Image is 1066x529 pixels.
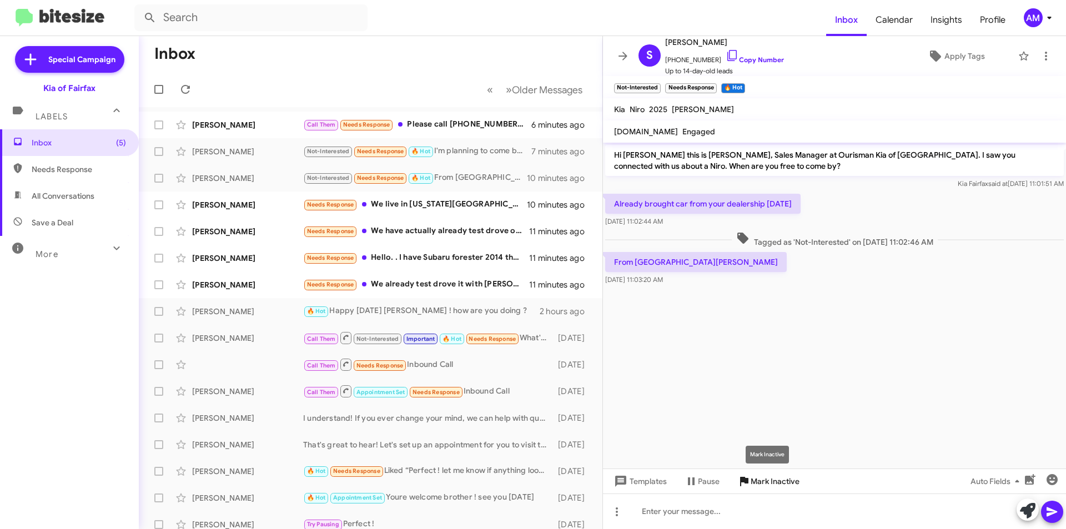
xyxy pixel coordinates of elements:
[356,335,399,342] span: Not-Interested
[303,384,552,398] div: Inbound Call
[357,174,404,182] span: Needs Response
[303,331,552,345] div: What's your address?
[303,172,527,184] div: From [GEOGRAPHIC_DATA][PERSON_NAME]
[971,4,1014,36] a: Profile
[307,254,354,261] span: Needs Response
[307,148,350,155] span: Not-Interested
[512,84,582,96] span: Older Messages
[665,66,784,77] span: Up to 14-day-old leads
[307,467,326,475] span: 🔥 Hot
[682,127,715,137] span: Engaged
[307,201,354,208] span: Needs Response
[303,198,527,211] div: We live in [US_STATE][GEOGRAPHIC_DATA] so we would be discussing it prior to coming down. I did a...
[307,521,339,528] span: Try Pausing
[192,386,303,397] div: [PERSON_NAME]
[32,190,94,201] span: All Conversations
[36,112,68,122] span: Labels
[958,179,1064,188] span: Kia Fairfax [DATE] 11:01:51 AM
[552,466,594,477] div: [DATE]
[192,412,303,424] div: [PERSON_NAME]
[726,56,784,64] a: Copy Number
[192,492,303,503] div: [PERSON_NAME]
[406,335,435,342] span: Important
[443,335,461,342] span: 🔥 Hot
[303,491,552,504] div: Youre welcome brother ! see you [DATE]
[480,78,500,101] button: Previous
[192,253,303,264] div: [PERSON_NAME]
[116,137,126,148] span: (5)
[826,4,867,36] a: Inbox
[303,465,552,477] div: Liked “Perfect ! let me know if anything looks good ! and i suggest aiming for this weekend as we...
[303,439,552,450] div: That's great to hear! Let's set up an appointment for you to visit the dealership and discuss the...
[665,49,784,66] span: [PHONE_NUMBER]
[307,308,326,315] span: 🔥 Hot
[527,199,594,210] div: 10 minutes ago
[529,226,594,237] div: 11 minutes ago
[411,174,430,182] span: 🔥 Hot
[413,389,460,396] span: Needs Response
[192,173,303,184] div: [PERSON_NAME]
[343,121,390,128] span: Needs Response
[307,174,350,182] span: Not-Interested
[605,252,787,272] p: From [GEOGRAPHIC_DATA][PERSON_NAME]
[307,362,336,369] span: Call Them
[529,279,594,290] div: 11 minutes ago
[1024,8,1043,27] div: AM
[552,439,594,450] div: [DATE]
[540,306,594,317] div: 2 hours ago
[192,146,303,157] div: [PERSON_NAME]
[614,83,661,93] small: Not-Interested
[469,335,516,342] span: Needs Response
[531,146,594,157] div: 7 minutes ago
[944,46,985,66] span: Apply Tags
[303,145,531,158] div: I'm planning to come back on [DATE]
[614,127,678,137] span: [DOMAIN_NAME]
[15,46,124,73] a: Special Campaign
[605,194,801,214] p: Already brought car from your dealership [DATE]
[356,362,404,369] span: Needs Response
[552,332,594,344] div: [DATE]
[32,164,126,175] span: Needs Response
[43,83,95,94] div: Kia of Fairfax
[36,249,58,259] span: More
[527,173,594,184] div: 10 minutes ago
[192,199,303,210] div: [PERSON_NAME]
[552,492,594,503] div: [DATE]
[307,389,336,396] span: Call Them
[529,253,594,264] div: 11 minutes ago
[732,231,938,248] span: Tagged as 'Not-Interested' on [DATE] 11:02:46 AM
[307,335,336,342] span: Call Them
[665,36,784,49] span: [PERSON_NAME]
[192,226,303,237] div: [PERSON_NAME]
[531,119,594,130] div: 6 minutes ago
[721,83,745,93] small: 🔥 Hot
[303,118,531,131] div: Please call [PHONE_NUMBER] Thank you
[303,305,540,318] div: Happy [DATE] [PERSON_NAME] ! how are you doing ?
[971,471,1024,491] span: Auto Fields
[552,386,594,397] div: [DATE]
[499,78,589,101] button: Next
[672,104,734,114] span: [PERSON_NAME]
[922,4,971,36] a: Insights
[303,412,552,424] div: I understand! If you ever change your mind, we can help with questions or set up a visit to explo...
[552,412,594,424] div: [DATE]
[698,471,720,491] span: Pause
[899,46,1013,66] button: Apply Tags
[649,104,667,114] span: 2025
[676,471,728,491] button: Pause
[605,217,663,225] span: [DATE] 11:02:44 AM
[612,471,667,491] span: Templates
[665,83,716,93] small: Needs Response
[303,251,529,264] div: Hello. . I have Subaru forester 2014 that is not drivable due to the fact that it needs a new tra...
[32,137,126,148] span: Inbox
[1014,8,1054,27] button: AM
[333,494,382,501] span: Appointment Set
[307,228,354,235] span: Needs Response
[357,148,404,155] span: Needs Response
[307,121,336,128] span: Call Them
[962,471,1033,491] button: Auto Fields
[746,446,789,463] div: Mark Inactive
